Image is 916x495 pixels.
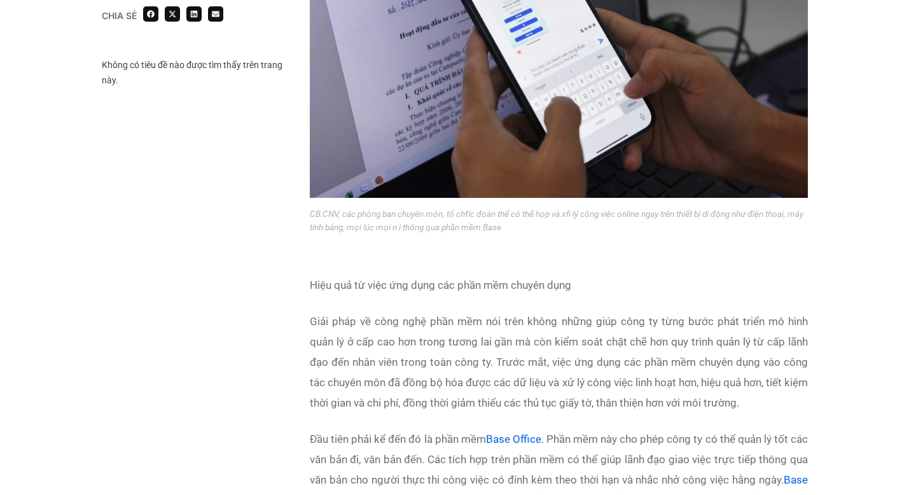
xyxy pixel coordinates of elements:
[486,433,541,445] a: Base Office
[186,6,202,22] div: Share on linkedin
[310,198,808,243] figcaption: CB.CNV, các phòng ban chuyên môn, tổ chfíc đoàn thể có thể họp và xfi lý công việc online ngay tr...
[208,6,223,22] div: Share on email
[143,6,158,22] div: Share on facebook
[310,311,808,413] p: Giải pháp về công nghệ phần mềm nói trên không những giúp công ty từng bước phát triển mô hình qu...
[310,279,571,291] b: Hiệu quả từ việc ứng dụng các phần mềm chuyên dụng
[102,11,137,20] div: Chia sẻ
[165,6,180,22] div: Share on x-twitter
[102,57,291,88] div: Không có tiêu đề nào được tìm thấy trên trang này.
